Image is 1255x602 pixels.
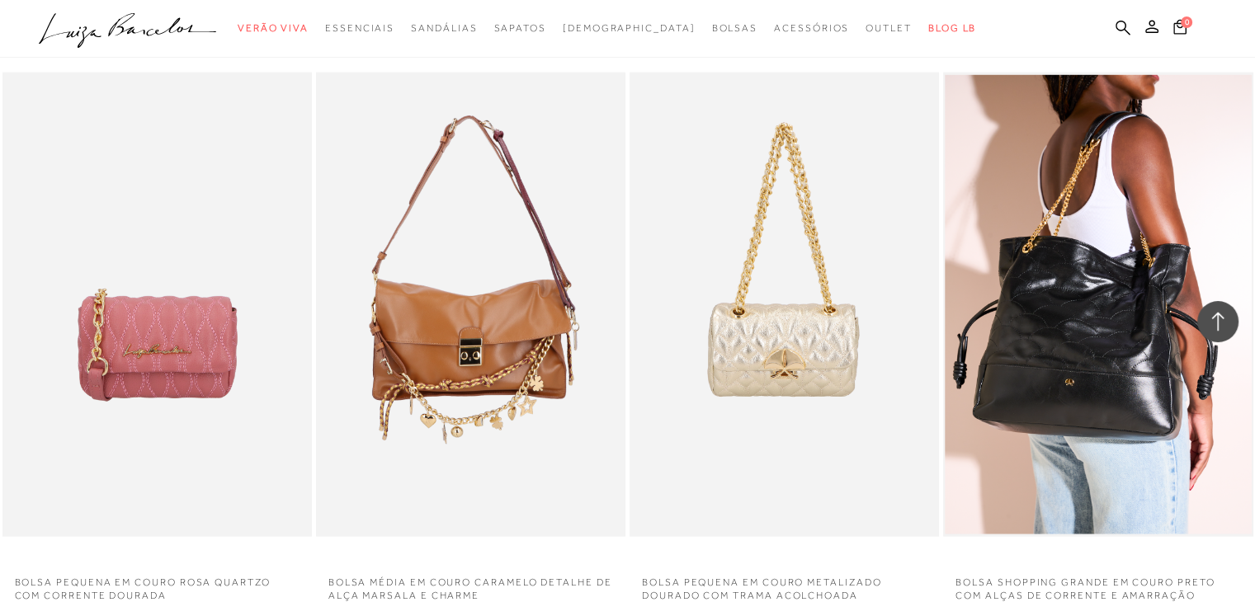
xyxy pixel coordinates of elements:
[4,75,310,534] a: BOLSA PEQUENA EM COURO ROSA QUARTZO COM CORRENTE DOURADA BOLSA PEQUENA EM COURO ROSA QUARTZO COM ...
[238,22,309,34] span: Verão Viva
[493,22,545,34] span: Sapatos
[1181,16,1192,28] span: 0
[928,13,976,44] a: BLOG LB
[4,75,310,534] img: BOLSA PEQUENA EM COURO ROSA QUARTZO COM CORRENTE DOURADA
[866,22,912,34] span: Outlet
[325,22,394,34] span: Essenciais
[866,13,912,44] a: categoryNavScreenReaderText
[411,13,477,44] a: categoryNavScreenReaderText
[631,75,937,534] img: BOLSA PEQUENA EM COURO METALIZADO DOURADO COM TRAMA ACOLCHOADA
[774,13,849,44] a: categoryNavScreenReaderText
[631,75,937,534] a: BOLSA PEQUENA EM COURO METALIZADO DOURADO COM TRAMA ACOLCHOADA BOLSA PEQUENA EM COURO METALIZADO ...
[563,13,696,44] a: noSubCategoriesText
[711,13,757,44] a: categoryNavScreenReaderText
[563,22,696,34] span: [DEMOGRAPHIC_DATA]
[318,75,624,534] a: BOLSA MÉDIA EM COURO CARAMELO DETALHE DE ALÇA MARSALA E CHARME BOLSA MÉDIA EM COURO CARAMELO DETA...
[945,75,1251,534] a: BOLSA SHOPPING GRANDE EM COURO PRETO COM ALÇAS DE CORRENTE E AMARRAÇÃO LATERAL BOLSA SHOPPING GRA...
[1168,18,1191,40] button: 0
[325,13,394,44] a: categoryNavScreenReaderText
[711,22,757,34] span: Bolsas
[493,13,545,44] a: categoryNavScreenReaderText
[318,75,624,534] img: BOLSA MÉDIA EM COURO CARAMELO DETALHE DE ALÇA MARSALA E CHARME
[945,75,1251,534] img: BOLSA SHOPPING GRANDE EM COURO PRETO COM ALÇAS DE CORRENTE E AMARRAÇÃO LATERAL
[774,22,849,34] span: Acessórios
[928,22,976,34] span: BLOG LB
[238,13,309,44] a: categoryNavScreenReaderText
[411,22,477,34] span: Sandálias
